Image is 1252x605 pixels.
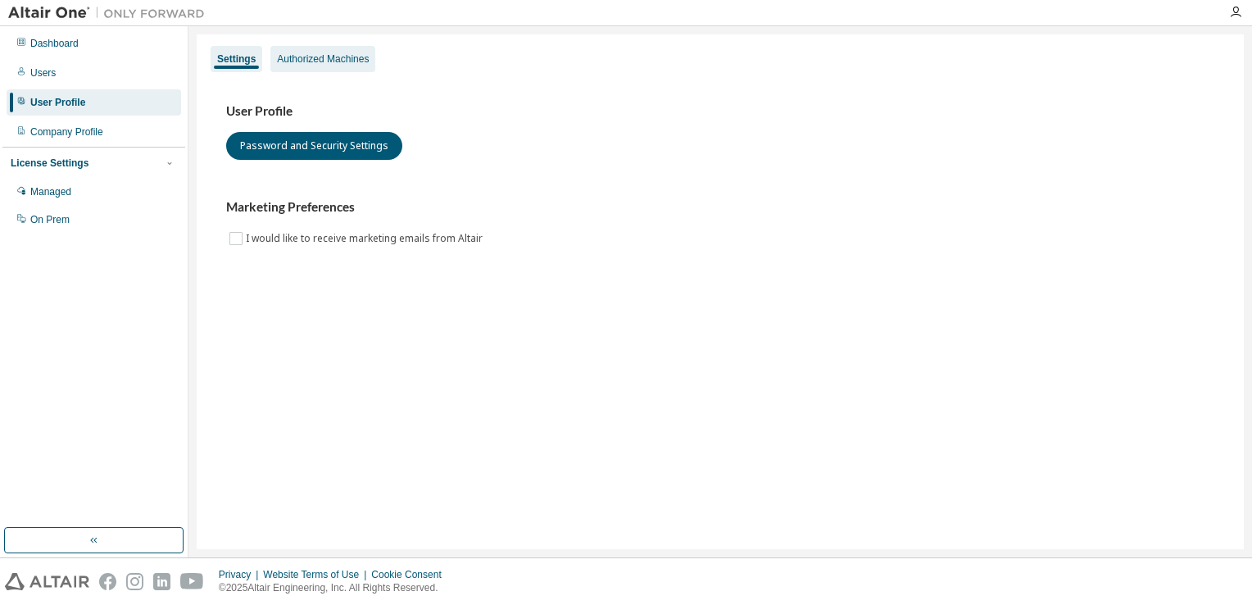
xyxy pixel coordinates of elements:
div: Cookie Consent [371,568,451,581]
div: Dashboard [30,37,79,50]
div: License Settings [11,157,88,170]
div: Settings [217,52,256,66]
img: Altair One [8,5,213,21]
h3: User Profile [226,103,1214,120]
img: altair_logo.svg [5,573,89,590]
div: Users [30,66,56,80]
h3: Marketing Preferences [226,199,1214,216]
div: Privacy [219,568,263,581]
div: Website Terms of Use [263,568,371,581]
img: instagram.svg [126,573,143,590]
img: facebook.svg [99,573,116,590]
div: On Prem [30,213,70,226]
div: Company Profile [30,125,103,139]
p: © 2025 Altair Engineering, Inc. All Rights Reserved. [219,581,451,595]
label: I would like to receive marketing emails from Altair [246,229,486,248]
div: Authorized Machines [277,52,369,66]
div: Managed [30,185,71,198]
img: linkedin.svg [153,573,170,590]
button: Password and Security Settings [226,132,402,160]
div: User Profile [30,96,85,109]
img: youtube.svg [180,573,204,590]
